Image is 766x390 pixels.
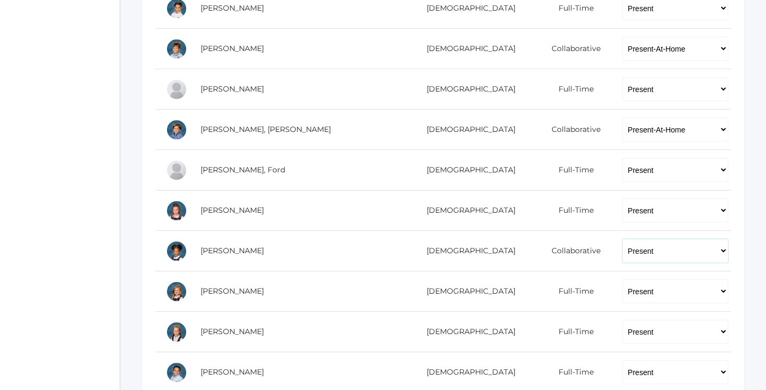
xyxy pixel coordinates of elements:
td: Collaborative [532,231,612,271]
a: [PERSON_NAME] [201,286,264,296]
td: [DEMOGRAPHIC_DATA] [402,29,532,69]
td: [DEMOGRAPHIC_DATA] [402,110,532,150]
a: [PERSON_NAME] [201,367,264,377]
td: Full-Time [532,271,612,312]
td: [DEMOGRAPHIC_DATA] [402,231,532,271]
div: Obadiah Bradley [166,38,187,60]
td: Full-Time [532,69,612,110]
td: Collaborative [532,29,612,69]
td: [DEMOGRAPHIC_DATA] [402,190,532,231]
td: [DEMOGRAPHIC_DATA] [402,69,532,110]
div: Hazel Porter [166,321,187,343]
a: [PERSON_NAME], [PERSON_NAME] [201,125,331,134]
a: [PERSON_NAME], Ford [201,165,285,175]
div: Noah Rosas [166,362,187,383]
td: Full-Time [532,190,612,231]
td: Full-Time [532,150,612,190]
td: Collaborative [532,110,612,150]
div: Gracelyn Lavallee [166,281,187,302]
div: Lyla Foster [166,200,187,221]
a: [PERSON_NAME] [201,327,264,336]
div: Chloé Noëlle Cope [166,79,187,100]
a: [PERSON_NAME] [201,3,264,13]
td: Full-Time [532,312,612,352]
a: [PERSON_NAME] [201,246,264,255]
td: [DEMOGRAPHIC_DATA] [402,312,532,352]
td: [DEMOGRAPHIC_DATA] [402,271,532,312]
a: [PERSON_NAME] [201,84,264,94]
div: Ford Ferris [166,160,187,181]
td: [DEMOGRAPHIC_DATA] [402,150,532,190]
div: Crue Harris [166,240,187,262]
a: [PERSON_NAME] [201,205,264,215]
div: Austen Crosby [166,119,187,140]
a: [PERSON_NAME] [201,44,264,53]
